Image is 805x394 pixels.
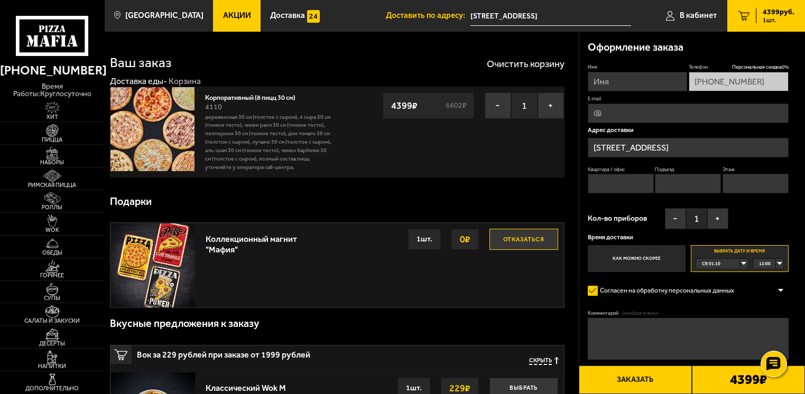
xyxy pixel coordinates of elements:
[588,42,683,53] h3: Оформление заказа
[588,72,688,91] input: Имя
[169,76,201,87] div: Корзина
[702,259,720,268] span: ср, 01.10
[137,345,409,359] span: Вок за 229 рублей при заказе от 1999 рублей
[485,92,511,119] button: −
[307,10,320,23] img: 15daf4d41897b9f0e9f617042186c801.svg
[588,234,789,241] p: Время доставки
[529,357,559,365] button: Скрыть
[588,215,647,222] span: Кол-во приборов
[110,56,172,69] h1: Ваш заказ
[689,72,789,91] input: +7 (
[445,102,468,109] s: 6602 ₽
[223,12,251,20] span: Акции
[205,113,332,172] p: Деревенская 30 см (толстое с сыром), 4 сыра 30 см (тонкое тесто), Чикен Ранч 30 см (тонкое тесто)...
[487,59,565,69] button: Очистить корзину
[110,318,260,329] h3: Вкусные предложения к заказу
[511,92,538,119] span: 1
[588,63,688,70] label: Имя
[689,63,789,70] label: Телефон
[270,12,305,20] span: Доставка
[538,92,564,119] button: +
[529,357,552,365] span: Скрыть
[110,223,564,307] a: Коллекционный магнит "Мафия"Отказаться0₽1шт.
[588,166,654,173] label: Квартира / офис
[205,102,222,111] span: 4110
[588,104,789,123] input: @
[588,309,789,316] label: Комментарий
[205,91,304,101] a: Корпоративный (8 пицц 30 см)
[732,63,789,70] span: Персональная скидка 0 %
[206,378,353,393] div: Классический Wok M
[408,229,441,250] div: 1 шт.
[759,259,771,268] span: 12:00
[622,309,659,316] span: (необязательно)
[723,166,789,173] label: Этаж
[707,208,728,229] button: +
[110,196,152,207] h3: Подарки
[579,365,692,394] button: Заказать
[206,229,298,254] div: Коллекционный магнит "Мафия"
[763,17,794,23] span: 1 шт.
[686,208,707,229] span: 1
[588,245,686,272] label: Как можно скорее
[588,95,789,102] label: E-mail
[470,6,632,26] span: Россия, Санкт-Петербург, проспект Обуховской Обороны, 120Б
[125,12,203,20] span: [GEOGRAPHIC_DATA]
[763,8,794,16] span: 4399 руб.
[470,6,632,26] input: Ваш адрес доставки
[588,127,789,134] p: Адрес доставки
[730,373,767,386] b: 4399 ₽
[655,166,721,173] label: Подъезд
[386,12,470,20] span: Доставить по адресу:
[489,229,558,250] button: Отказаться
[665,208,686,229] button: −
[110,76,167,86] a: Доставка еды-
[588,283,743,299] label: Согласен на обработку персональных данных
[680,12,717,20] span: В кабинет
[457,229,473,249] strong: 0 ₽
[388,96,420,116] strong: 4399 ₽
[691,245,789,272] label: Выбрать дату и время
